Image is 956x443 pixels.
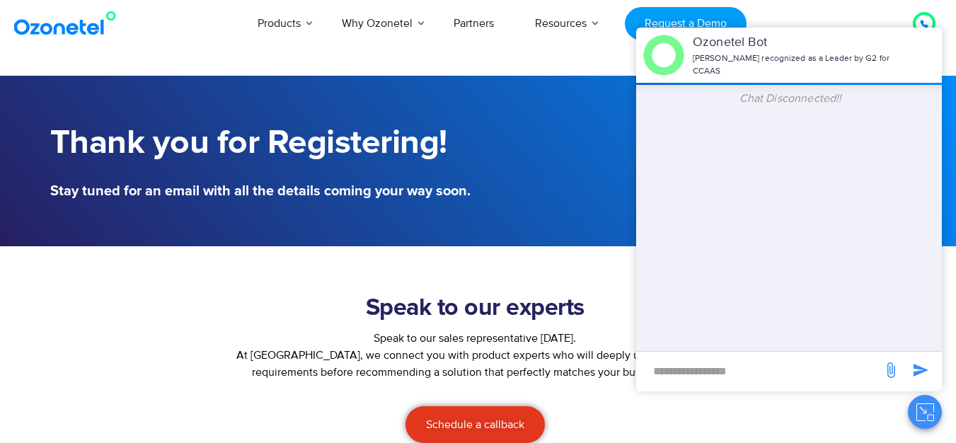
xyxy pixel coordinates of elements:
[426,419,524,430] span: Schedule a callback
[739,91,842,105] span: Chat Disconnected!!
[224,330,727,347] div: Speak to our sales representative [DATE].
[643,359,875,384] div: new-msg-input
[693,33,896,52] p: Ozonetel Bot
[50,184,471,198] h5: Stay tuned for an email with all the details coming your way soon.
[908,395,942,429] button: Close chat
[906,356,935,384] span: send message
[693,52,896,78] p: [PERSON_NAME] recognized as a Leader by G2 for CCAAS
[897,51,909,62] span: end chat or minimize
[643,35,684,76] img: header
[625,7,746,40] a: Request a Demo
[224,294,727,323] h2: Speak to our experts
[50,124,471,163] h1: Thank you for Registering!
[224,347,727,381] p: At [GEOGRAPHIC_DATA], we connect you with product experts who will deeply understand your require...
[877,356,905,384] span: send message
[405,406,545,443] a: Schedule a callback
